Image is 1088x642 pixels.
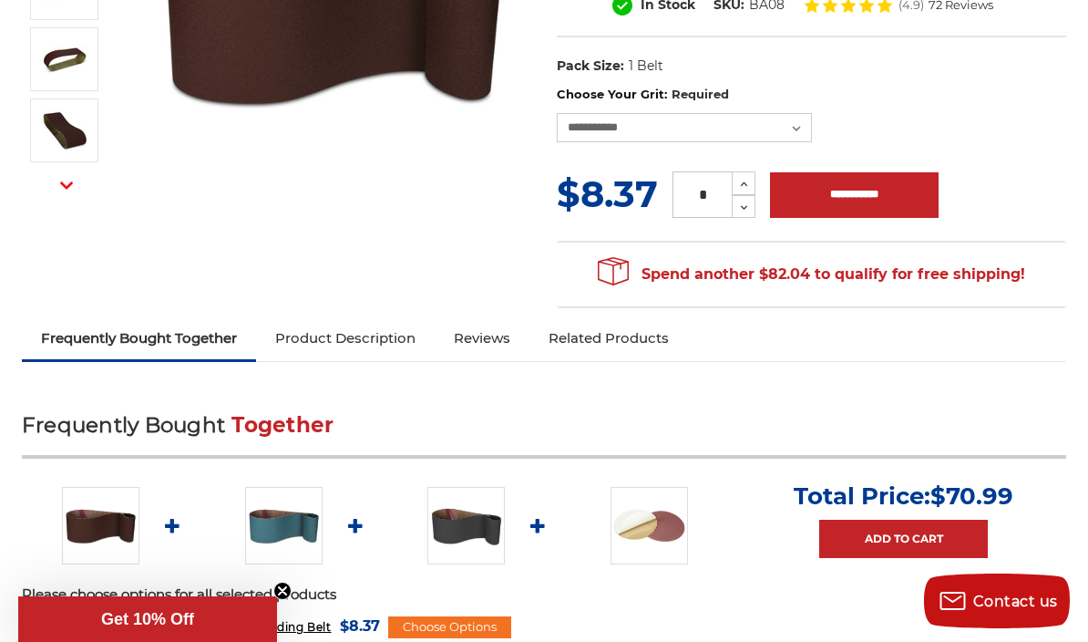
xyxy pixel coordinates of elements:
[42,108,87,153] img: 6" x 48" Sanding Belt - AOX
[557,171,658,216] span: $8.37
[529,318,688,358] a: Related Products
[273,582,292,600] button: Close teaser
[45,166,88,205] button: Next
[930,481,1013,511] span: $70.99
[231,412,334,438] span: Together
[18,596,277,642] div: Get 10% OffClose teaser
[62,487,139,564] img: 6" x 48" Aluminum Oxide Sanding Belt
[557,57,624,76] dt: Pack Size:
[819,520,988,558] a: Add to Cart
[256,318,435,358] a: Product Description
[794,481,1013,511] p: Total Price:
[22,585,1066,606] p: Please choose options for all selected products
[672,87,729,101] small: Required
[340,614,380,638] span: $8.37
[22,318,256,358] a: Frequently Bought Together
[557,86,1066,104] label: Choose Your Grit:
[435,318,529,358] a: Reviews
[598,265,1025,283] span: Spend another $82.04 to qualify for free shipping!
[924,574,1070,628] button: Contact us
[42,36,87,82] img: 6" x 48" Sanding Belt - Aluminum Oxide
[101,610,194,628] span: Get 10% Off
[629,57,663,76] dd: 1 Belt
[973,593,1058,610] span: Contact us
[388,616,511,638] div: Choose Options
[22,412,225,438] span: Frequently Bought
